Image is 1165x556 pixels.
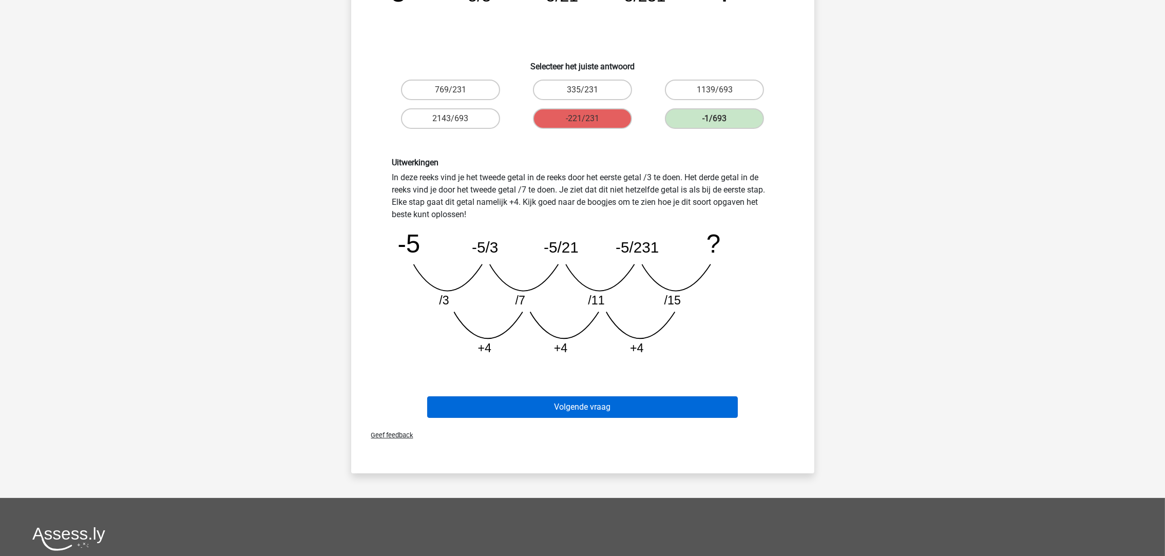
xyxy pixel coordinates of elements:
img: Assessly logo [32,527,105,551]
div: In deze reeks vind je het tweede getal in de reeks door het eerste getal /3 te doen. Het derde ge... [385,158,781,363]
tspan: ? [706,229,721,258]
h6: Selecteer het juiste antwoord [368,53,798,71]
h6: Uitwerkingen [392,158,773,167]
label: -1/693 [665,108,764,129]
label: -221/231 [533,108,632,129]
tspan: -5/21 [544,239,579,256]
label: 1139/693 [665,80,764,100]
tspan: +4 [554,341,568,355]
button: Volgende vraag [427,396,738,418]
label: 335/231 [533,80,632,100]
tspan: /15 [664,294,681,307]
span: Geef feedback [363,431,413,439]
label: 769/231 [401,80,500,100]
tspan: /11 [588,294,604,307]
tspan: -5 [397,229,420,258]
tspan: -5/231 [616,239,659,256]
tspan: -5/3 [472,239,498,256]
tspan: +4 [630,341,644,355]
tspan: +4 [478,341,491,355]
tspan: /3 [439,294,449,307]
label: 2143/693 [401,108,500,129]
tspan: /7 [515,294,525,307]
